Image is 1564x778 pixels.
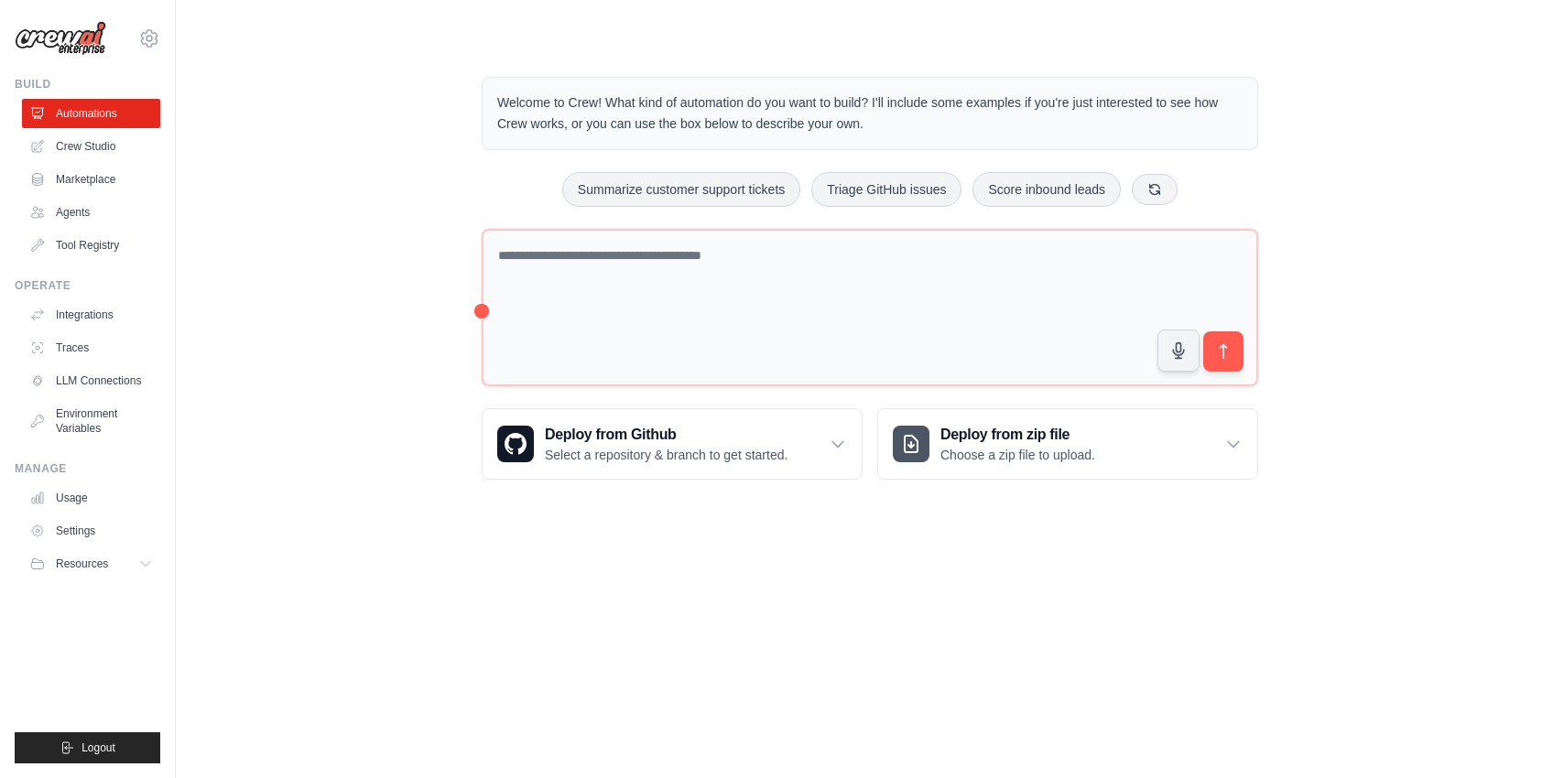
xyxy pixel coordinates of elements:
a: Settings [22,516,160,546]
a: Agents [22,198,160,227]
img: Logo [15,21,106,56]
div: Manage [15,461,160,476]
button: Logout [15,732,160,763]
button: Summarize customer support tickets [562,172,800,207]
button: Resources [22,549,160,578]
a: Crew Studio [22,132,160,161]
span: Resources [56,556,108,571]
p: Choose a zip file to upload. [940,446,1095,464]
p: Welcome to Crew! What kind of automation do you want to build? I'll include some examples if you'... [497,92,1243,135]
a: LLM Connections [22,366,160,395]
a: Environment Variables [22,399,160,443]
h3: Deploy from Github [545,424,787,446]
div: Build [15,77,160,92]
a: Automations [22,99,160,128]
h3: Deploy from zip file [940,424,1095,446]
button: Score inbound leads [972,172,1121,207]
a: Marketplace [22,165,160,194]
a: Integrations [22,300,160,330]
div: Operate [15,278,160,293]
a: Tool Registry [22,231,160,260]
a: Usage [22,483,160,513]
span: Logout [81,740,115,755]
p: Select a repository & branch to get started. [545,446,787,464]
button: Triage GitHub issues [811,172,961,207]
a: Traces [22,333,160,362]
